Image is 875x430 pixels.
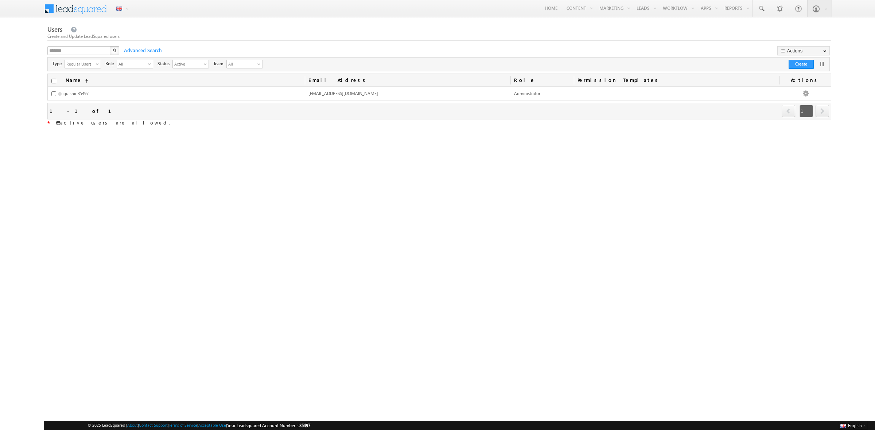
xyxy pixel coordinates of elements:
span: Team [213,60,226,67]
a: Email Address [305,74,510,86]
a: Acceptable Use [198,423,226,427]
span: All [227,60,256,68]
span: select [96,62,102,66]
span: 1 [800,105,813,117]
div: 1 - 1 of 1 [50,107,120,115]
span: active users are allowed. [50,119,170,126]
span: (sorted ascending) [82,78,88,84]
span: Regular Users [65,60,95,67]
span: next [816,105,829,117]
button: Create [789,60,814,69]
span: Administrator [514,91,540,96]
img: Search [113,48,116,52]
button: Actions [777,46,830,55]
button: English [839,421,868,430]
span: select [204,62,210,66]
span: All [117,60,147,67]
a: Role [510,74,574,86]
span: Role [105,60,117,67]
span: Active [173,60,203,67]
span: gulshir 35497 [63,91,89,96]
span: Advanced Search [120,47,164,54]
a: next [816,106,829,117]
strong: 65 [56,119,60,126]
a: prev [782,106,796,117]
div: Create and Update LeadSquared users [47,33,831,40]
span: select [148,62,154,66]
span: Your Leadsquared Account Number is [227,423,310,428]
span: Actions [779,74,831,86]
span: [EMAIL_ADDRESS][DOMAIN_NAME] [308,91,378,96]
a: Contact Support [139,423,168,427]
span: 35497 [299,423,310,428]
span: Status [157,60,172,67]
a: Terms of Service [169,423,197,427]
span: prev [782,105,795,117]
a: About [127,423,138,427]
span: Type [52,60,65,67]
span: Users [47,25,62,33]
span: English [848,423,862,428]
span: Permission Templates [574,74,779,86]
a: Name [62,74,92,86]
span: © 2025 LeadSquared | | | | | [87,422,310,429]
